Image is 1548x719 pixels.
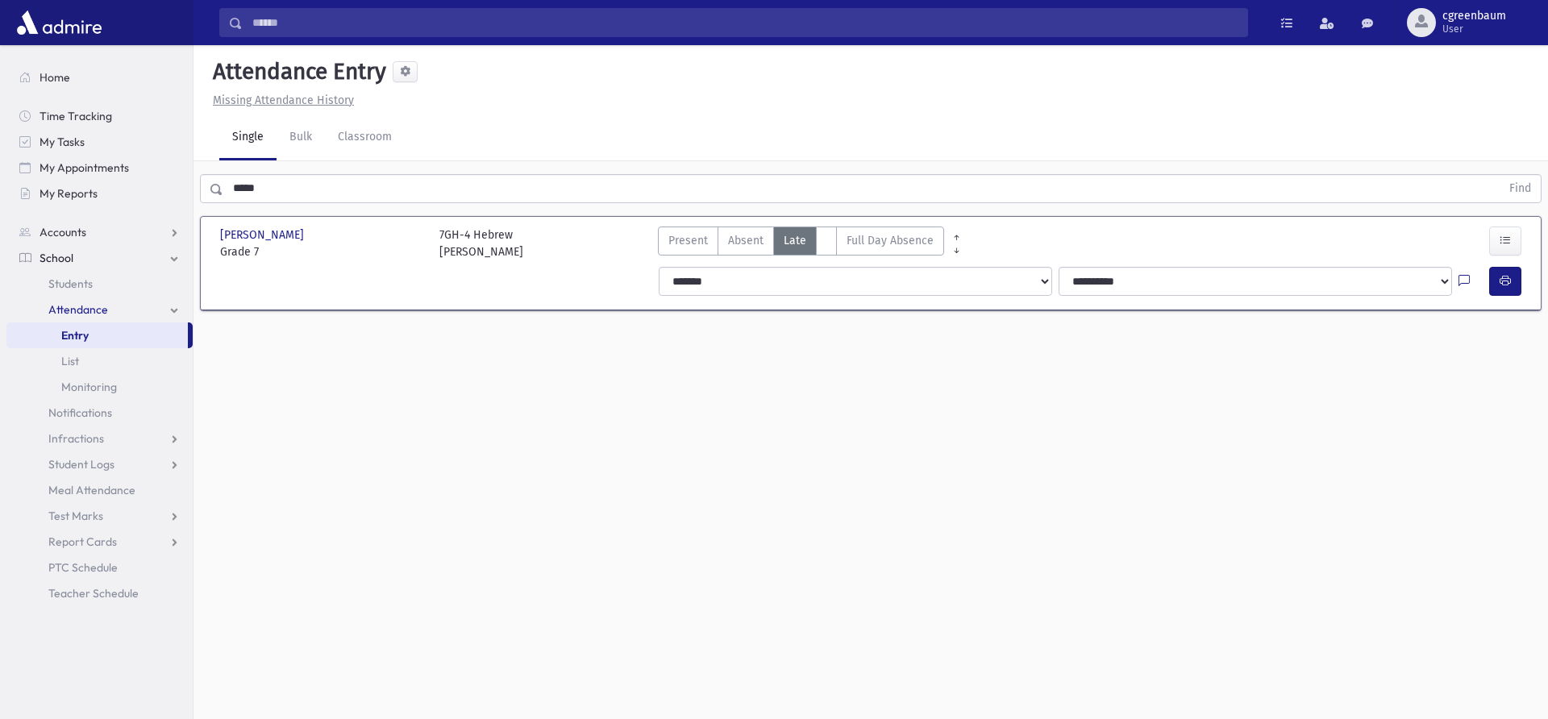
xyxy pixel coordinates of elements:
[61,380,117,394] span: Monitoring
[6,374,193,400] a: Monitoring
[277,115,325,160] a: Bulk
[6,155,193,181] a: My Appointments
[48,431,104,446] span: Infractions
[658,227,944,260] div: AttTypes
[61,328,89,343] span: Entry
[325,115,405,160] a: Classroom
[6,181,193,206] a: My Reports
[220,227,307,243] span: [PERSON_NAME]
[6,64,193,90] a: Home
[6,245,193,271] a: School
[6,271,193,297] a: Students
[6,529,193,555] a: Report Cards
[40,186,98,201] span: My Reports
[728,232,764,249] span: Absent
[48,405,112,420] span: Notifications
[13,6,106,39] img: AdmirePro
[6,503,193,529] a: Test Marks
[6,348,193,374] a: List
[213,94,354,107] u: Missing Attendance History
[48,534,117,549] span: Report Cards
[6,426,193,451] a: Infractions
[784,232,806,249] span: Late
[6,477,193,503] a: Meal Attendance
[439,227,523,260] div: 7GH-4 Hebrew [PERSON_NAME]
[40,109,112,123] span: Time Tracking
[243,8,1247,37] input: Search
[48,586,139,601] span: Teacher Schedule
[6,555,193,580] a: PTC Schedule
[219,115,277,160] a: Single
[61,354,79,368] span: List
[48,302,108,317] span: Attendance
[6,580,193,606] a: Teacher Schedule
[206,58,386,85] h5: Attendance Entry
[40,225,86,239] span: Accounts
[206,94,354,107] a: Missing Attendance History
[40,135,85,149] span: My Tasks
[40,160,129,175] span: My Appointments
[40,251,73,265] span: School
[40,70,70,85] span: Home
[6,129,193,155] a: My Tasks
[847,232,934,249] span: Full Day Absence
[48,560,118,575] span: PTC Schedule
[6,400,193,426] a: Notifications
[6,322,188,348] a: Entry
[48,457,114,472] span: Student Logs
[6,219,193,245] a: Accounts
[6,297,193,322] a: Attendance
[48,509,103,523] span: Test Marks
[220,243,423,260] span: Grade 7
[668,232,708,249] span: Present
[1442,23,1506,35] span: User
[1500,175,1541,202] button: Find
[1442,10,1506,23] span: cgreenbaum
[6,451,193,477] a: Student Logs
[6,103,193,129] a: Time Tracking
[48,276,93,291] span: Students
[48,483,135,497] span: Meal Attendance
